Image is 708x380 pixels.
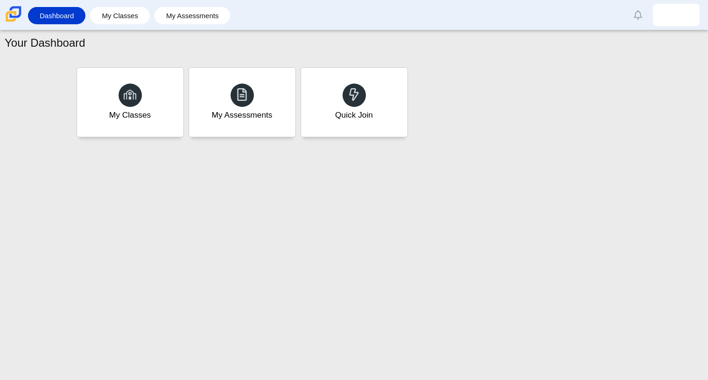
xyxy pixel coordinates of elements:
[212,109,273,121] div: My Assessments
[669,7,684,22] img: harmony.caple.Wwvmgm
[77,67,184,137] a: My Classes
[628,5,648,25] a: Alerts
[653,4,700,26] a: harmony.caple.Wwvmgm
[159,7,226,24] a: My Assessments
[189,67,296,137] a: My Assessments
[95,7,145,24] a: My Classes
[335,109,373,121] div: Quick Join
[33,7,81,24] a: Dashboard
[109,109,151,121] div: My Classes
[5,35,85,51] h1: Your Dashboard
[301,67,408,137] a: Quick Join
[4,17,23,25] a: Carmen School of Science & Technology
[4,4,23,24] img: Carmen School of Science & Technology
